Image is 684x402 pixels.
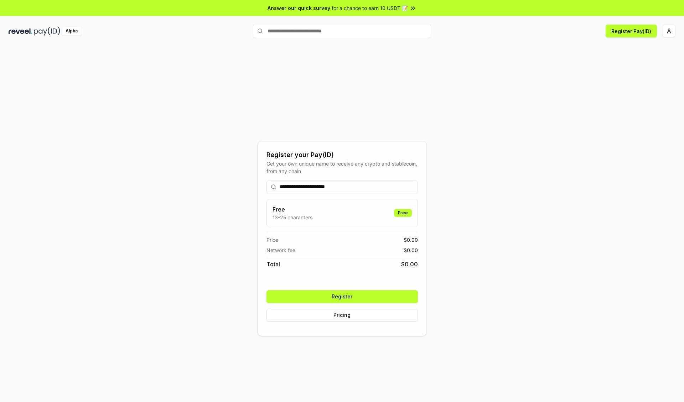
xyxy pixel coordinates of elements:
[266,260,280,268] span: Total
[404,246,418,254] span: $ 0.00
[266,236,278,244] span: Price
[268,4,330,12] span: Answer our quick survey
[266,290,418,303] button: Register
[401,260,418,268] span: $ 0.00
[9,27,32,36] img: reveel_dark
[266,246,295,254] span: Network fee
[62,27,82,36] div: Alpha
[266,160,418,175] div: Get your own unique name to receive any crypto and stablecoin, from any chain
[394,209,412,217] div: Free
[606,25,657,37] button: Register Pay(ID)
[273,205,312,214] h3: Free
[404,236,418,244] span: $ 0.00
[34,27,60,36] img: pay_id
[332,4,408,12] span: for a chance to earn 10 USDT 📝
[266,309,418,322] button: Pricing
[266,150,418,160] div: Register your Pay(ID)
[273,214,312,221] p: 13-25 characters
